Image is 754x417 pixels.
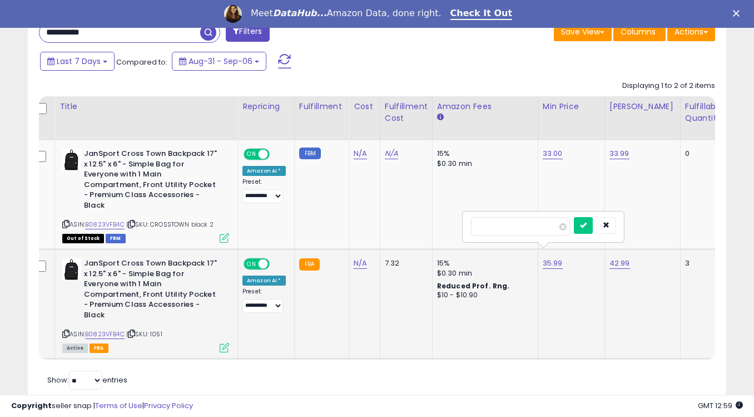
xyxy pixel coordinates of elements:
[90,344,108,353] span: FBA
[299,148,321,159] small: FBM
[450,8,513,20] a: Check It Out
[268,150,286,159] span: OFF
[251,8,442,19] div: Meet Amazon Data, done right.
[84,258,219,323] b: JanSport Cross Town Backpack 17" x 12.5" x 6" - Simple Bag for Everyone with 1 Main Compartment, ...
[685,149,720,159] div: 0
[354,258,367,269] a: N/A
[437,149,529,159] div: 15%
[437,159,529,169] div: $0.30 min
[621,26,656,37] span: Columns
[62,258,81,281] img: 31PTuhjmU2L._SL40_.jpg
[47,375,127,385] span: Show: entries
[354,101,375,112] div: Cost
[609,258,630,269] a: 42.99
[242,101,290,112] div: Repricing
[609,148,629,159] a: 33.99
[85,220,125,229] a: B0823VFB4C
[437,291,529,300] div: $10 - $10.90
[11,401,193,411] div: seller snap | |
[95,400,142,411] a: Terms of Use
[242,166,286,176] div: Amazon AI *
[437,101,533,112] div: Amazon Fees
[554,22,612,41] button: Save View
[144,400,193,411] a: Privacy Policy
[685,101,723,124] div: Fulfillable Quantity
[57,56,101,67] span: Last 7 Days
[685,258,720,268] div: 3
[85,330,125,339] a: B0823VFB4C
[116,57,167,67] span: Compared to:
[172,52,266,71] button: Aug-31 - Sep-06
[126,330,162,338] span: | SKU: 1051
[126,220,214,229] span: | SKU: CROSSTOWN black 2
[437,268,529,278] div: $0.30 min
[242,178,286,203] div: Preset:
[62,149,229,242] div: ASIN:
[437,112,444,122] small: Amazon Fees.
[62,234,104,243] span: All listings that are currently out of stock and unavailable for purchase on Amazon
[543,148,563,159] a: 33.00
[543,258,563,269] a: 35.99
[622,81,715,91] div: Displaying 1 to 2 of 2 items
[385,148,398,159] a: N/A
[268,259,286,269] span: OFF
[242,288,286,313] div: Preset:
[59,101,233,112] div: Title
[245,150,259,159] span: ON
[543,101,600,112] div: Min Price
[188,56,252,67] span: Aug-31 - Sep-06
[437,281,510,291] b: Reduced Prof. Rng.
[273,8,327,18] i: DataHub...
[385,258,424,268] div: 7.32
[609,101,676,112] div: [PERSON_NAME]
[299,101,344,112] div: Fulfillment
[62,344,88,353] span: All listings currently available for purchase on Amazon
[40,52,115,71] button: Last 7 Days
[299,258,320,271] small: FBA
[226,22,269,42] button: Filters
[354,148,367,159] a: N/A
[224,5,242,23] img: Profile image for Georgie
[733,10,744,17] div: Close
[698,400,743,411] span: 2025-09-15 12:59 GMT
[613,22,666,41] button: Columns
[106,234,126,243] span: FBM
[245,259,259,269] span: ON
[11,400,52,411] strong: Copyright
[437,258,529,268] div: 15%
[62,149,81,171] img: 31PTuhjmU2L._SL40_.jpg
[667,22,715,41] button: Actions
[242,276,286,286] div: Amazon AI *
[62,258,229,351] div: ASIN:
[84,149,219,213] b: JanSport Cross Town Backpack 17" x 12.5" x 6" - Simple Bag for Everyone with 1 Main Compartment, ...
[385,101,428,124] div: Fulfillment Cost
